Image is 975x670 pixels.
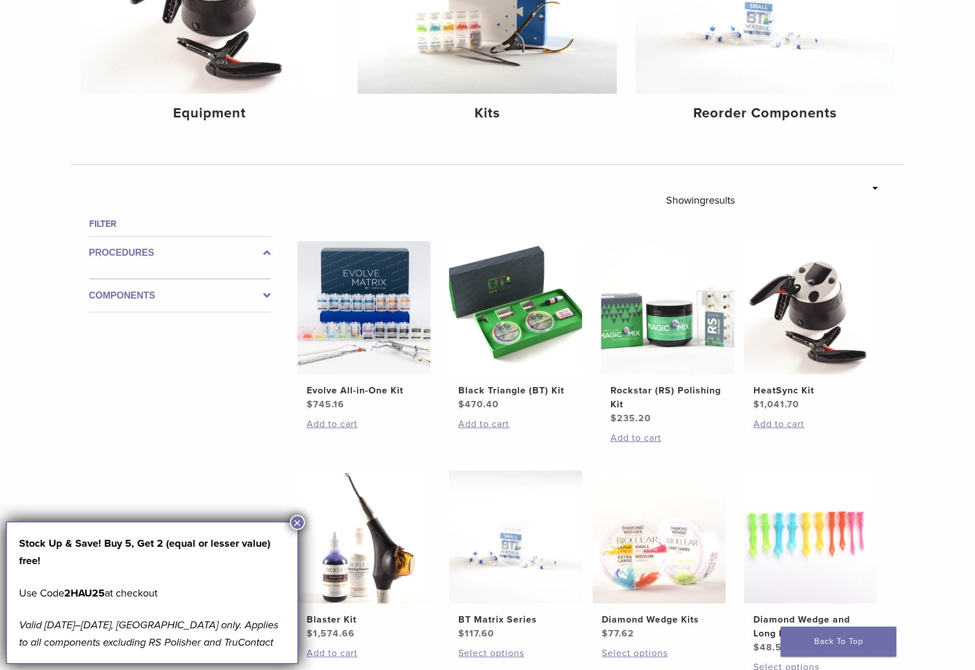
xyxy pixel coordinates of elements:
bdi: 77.62 [602,628,634,639]
a: Select options for “BT Matrix Series” [458,646,573,660]
em: Valid [DATE]–[DATE], [GEOGRAPHIC_DATA] only. Applies to all components excluding RS Polisher and ... [19,619,278,649]
a: Add to cart: “Rockstar (RS) Polishing Kit” [610,431,725,445]
h2: Diamond Wedge Kits [602,613,716,627]
a: Black Triangle (BT) KitBlack Triangle (BT) Kit $470.40 [448,241,583,411]
h4: Filter [89,217,271,231]
a: Evolve All-in-One KitEvolve All-in-One Kit $745.16 [297,241,432,411]
a: Back To Top [781,627,896,657]
a: HeatSync KitHeatSync Kit $1,041.70 [744,241,878,411]
img: HeatSync Kit [744,241,877,374]
span: $ [458,399,465,410]
a: Add to cart: “Black Triangle (BT) Kit” [458,417,573,431]
h4: Reorder Components [645,103,885,124]
h2: Diamond Wedge and Long Diamond Wedge [753,613,868,640]
img: Diamond Wedge Kits [593,470,726,603]
span: $ [753,399,760,410]
a: Add to cart: “HeatSync Kit” [753,417,868,431]
img: Diamond Wedge and Long Diamond Wedge [744,470,877,603]
span: $ [458,628,465,639]
p: Use Code at checkout [19,584,285,602]
span: $ [307,399,313,410]
img: Blaster Kit [297,470,431,603]
a: Rockstar (RS) Polishing KitRockstar (RS) Polishing Kit $235.20 [601,241,735,425]
a: BT Matrix SeriesBT Matrix Series $117.60 [448,470,583,640]
a: Diamond Wedge KitsDiamond Wedge Kits $77.62 [592,470,727,640]
label: Procedures [89,246,271,260]
h2: Blaster Kit [307,613,421,627]
span: $ [753,642,760,653]
label: Components [89,289,271,303]
button: Close [290,515,305,530]
bdi: 117.60 [458,628,494,639]
bdi: 1,041.70 [753,399,799,410]
h2: Rockstar (RS) Polishing Kit [610,384,725,411]
p: Showing results [666,188,735,212]
img: Black Triangle (BT) Kit [449,241,582,374]
span: $ [610,413,617,424]
h4: Equipment [90,103,330,124]
span: $ [307,628,313,639]
h2: Black Triangle (BT) Kit [458,384,573,397]
a: Add to cart: “Blaster Kit” [307,646,421,660]
bdi: 235.20 [610,413,651,424]
img: BT Matrix Series [449,470,582,603]
bdi: 745.16 [307,399,344,410]
h2: BT Matrix Series [458,613,573,627]
a: Select options for “Diamond Wedge Kits” [602,646,716,660]
bdi: 48.57 [753,642,788,653]
a: Add to cart: “Evolve All-in-One Kit” [307,417,421,431]
strong: Stock Up & Save! Buy 5, Get 2 (equal or lesser value) free! [19,537,270,567]
span: $ [602,628,608,639]
strong: 2HAU25 [64,587,105,599]
h2: HeatSync Kit [753,384,868,397]
bdi: 470.40 [458,399,499,410]
img: Evolve All-in-One Kit [297,241,431,374]
h2: Evolve All-in-One Kit [307,384,421,397]
a: Blaster KitBlaster Kit $1,574.66 [297,470,432,640]
bdi: 1,574.66 [307,628,355,639]
h4: Kits [367,103,608,124]
img: Rockstar (RS) Polishing Kit [601,241,734,374]
a: Diamond Wedge and Long Diamond WedgeDiamond Wedge and Long Diamond Wedge $48.57 [744,470,878,654]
